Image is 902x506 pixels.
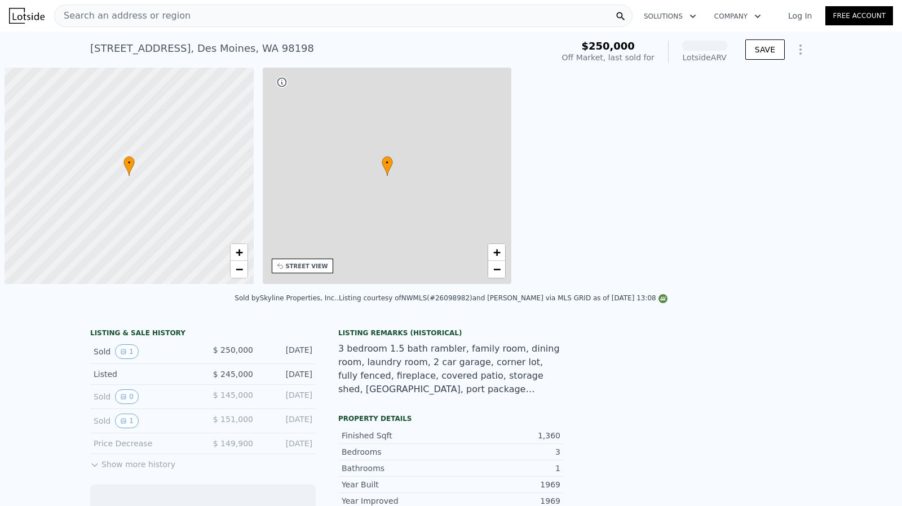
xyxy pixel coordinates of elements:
[338,414,564,423] div: Property details
[213,390,253,400] span: $ 145,000
[338,342,564,396] div: 3 bedroom 1.5 bath rambler, family room, dining room, laundry room, 2 car garage, corner lot, ful...
[262,438,312,449] div: [DATE]
[581,40,635,52] span: $250,000
[339,294,667,302] div: Listing courtesy of NWMLS (#26098982) and [PERSON_NAME] via MLS GRID as of [DATE] 13:08
[342,446,451,458] div: Bedrooms
[488,244,505,261] a: Zoom in
[451,430,560,441] div: 1,360
[493,262,501,276] span: −
[123,156,135,176] div: •
[682,52,727,63] div: Lotside ARV
[286,262,328,270] div: STREET VIEW
[338,329,564,338] div: Listing Remarks (Historical)
[94,438,194,449] div: Price Decrease
[235,245,242,259] span: +
[94,414,194,428] div: Sold
[231,244,247,261] a: Zoom in
[94,344,194,359] div: Sold
[342,430,451,441] div: Finished Sqft
[231,261,247,278] a: Zoom out
[115,389,139,404] button: View historical data
[488,261,505,278] a: Zoom out
[262,344,312,359] div: [DATE]
[90,41,314,56] div: [STREET_ADDRESS] , Des Moines , WA 98198
[562,52,655,63] div: Off Market, last sold for
[262,414,312,428] div: [DATE]
[213,345,253,354] span: $ 250,000
[451,463,560,474] div: 1
[775,10,825,21] a: Log In
[213,439,253,448] span: $ 149,900
[9,8,45,24] img: Lotside
[213,415,253,424] span: $ 151,000
[115,344,139,359] button: View historical data
[635,6,705,26] button: Solutions
[789,38,812,61] button: Show Options
[262,389,312,404] div: [DATE]
[451,446,560,458] div: 3
[90,454,175,470] button: Show more history
[382,158,393,168] span: •
[94,389,194,404] div: Sold
[55,9,191,23] span: Search an address or region
[342,463,451,474] div: Bathrooms
[235,262,242,276] span: −
[115,414,139,428] button: View historical data
[825,6,893,25] a: Free Account
[705,6,770,26] button: Company
[451,479,560,490] div: 1969
[123,158,135,168] span: •
[342,479,451,490] div: Year Built
[90,329,316,340] div: LISTING & SALE HISTORY
[658,294,667,303] img: NWMLS Logo
[382,156,393,176] div: •
[235,294,339,302] div: Sold by Skyline Properties, Inc. .
[262,369,312,380] div: [DATE]
[745,39,785,60] button: SAVE
[493,245,501,259] span: +
[213,370,253,379] span: $ 245,000
[94,369,194,380] div: Listed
